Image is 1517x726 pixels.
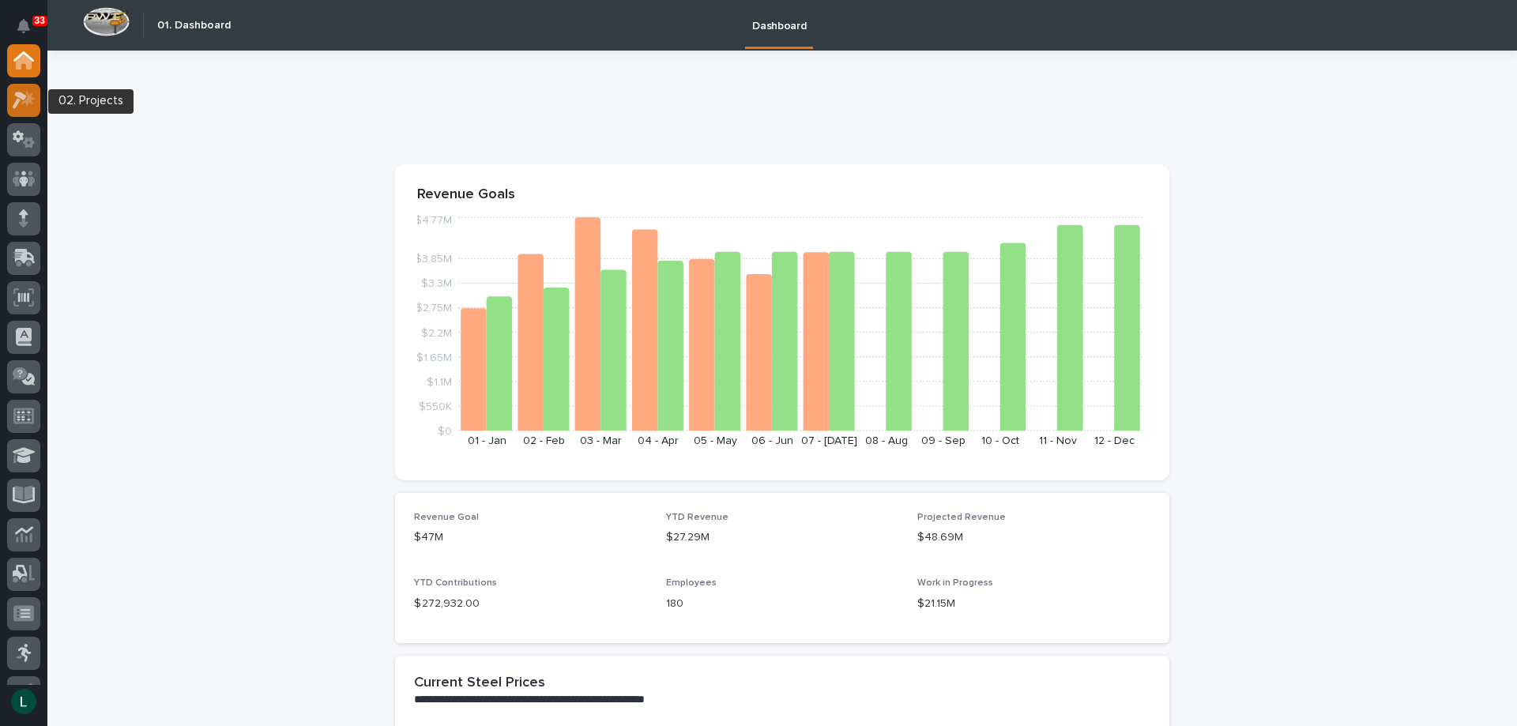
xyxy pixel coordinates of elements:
[157,19,231,32] h2: 01. Dashboard
[414,513,479,522] span: Revenue Goal
[414,529,647,546] p: $47M
[666,513,728,522] span: YTD Revenue
[801,435,857,446] text: 07 - [DATE]
[415,215,452,226] tspan: $4.77M
[917,529,1150,546] p: $48.69M
[917,513,1006,522] span: Projected Revenue
[414,675,545,692] h2: Current Steel Prices
[419,401,452,412] tspan: $550K
[666,529,899,546] p: $27.29M
[83,7,130,36] img: Workspace Logo
[414,596,647,612] p: $ 272,932.00
[694,435,737,446] text: 05 - May
[416,303,452,314] tspan: $2.75M
[417,186,1147,204] p: Revenue Goals
[1094,435,1135,446] text: 12 - Dec
[7,685,40,718] button: users-avatar
[638,435,679,446] text: 04 - Apr
[981,435,1019,446] text: 10 - Oct
[427,376,452,387] tspan: $1.1M
[1039,435,1077,446] text: 11 - Nov
[921,435,966,446] text: 09 - Sep
[523,435,565,446] text: 02 - Feb
[865,435,908,446] text: 08 - Aug
[751,435,793,446] text: 06 - Jun
[580,435,622,446] text: 03 - Mar
[438,426,452,437] tspan: $0
[917,596,1150,612] p: $21.15M
[421,327,452,338] tspan: $2.2M
[666,578,717,588] span: Employees
[917,578,993,588] span: Work in Progress
[468,435,506,446] text: 01 - Jan
[666,596,899,612] p: 180
[414,578,497,588] span: YTD Contributions
[7,9,40,43] button: Notifications
[20,19,40,44] div: Notifications33
[421,278,452,289] tspan: $3.3M
[415,254,452,265] tspan: $3.85M
[35,15,45,26] p: 33
[416,352,452,363] tspan: $1.65M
